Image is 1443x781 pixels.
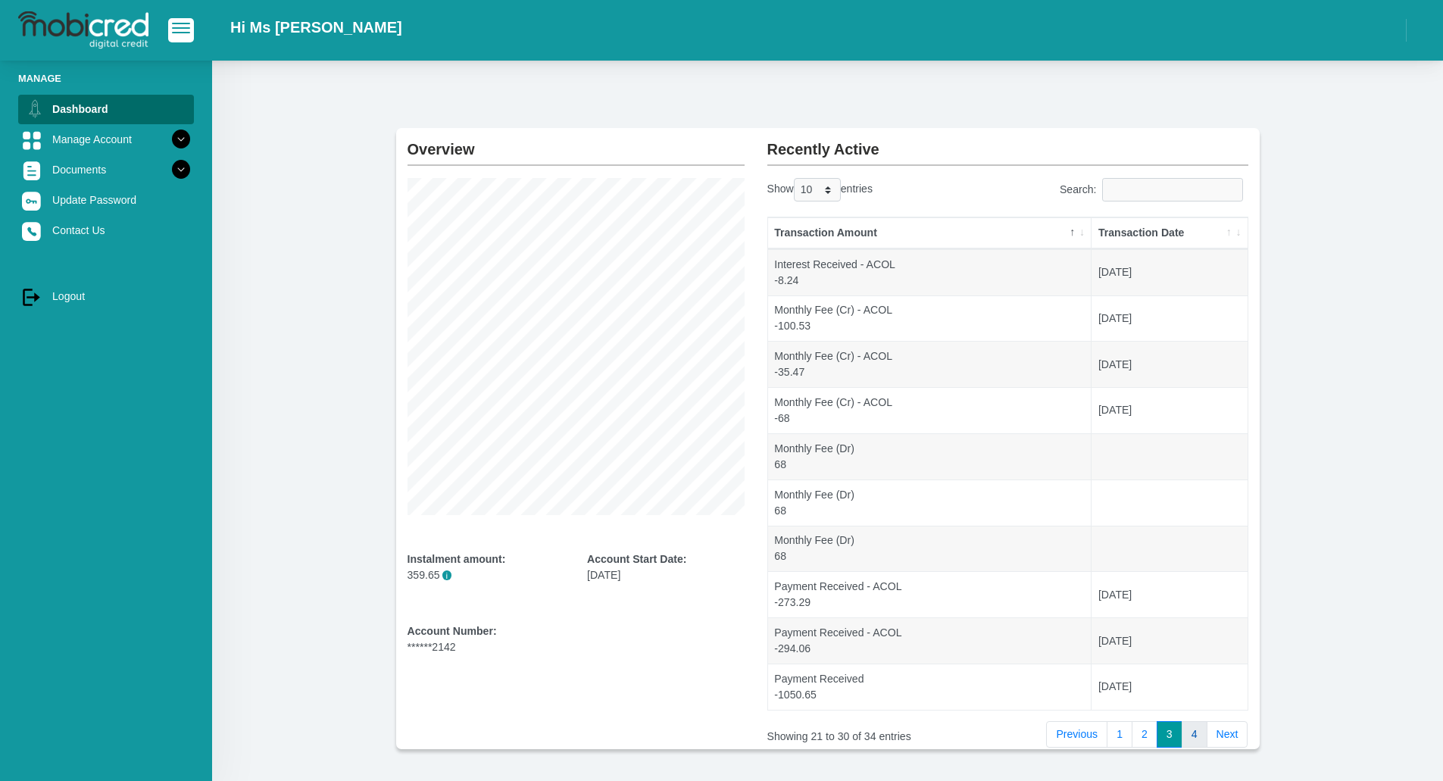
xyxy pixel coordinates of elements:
b: Account Number: [408,625,497,637]
a: Update Password [18,186,194,214]
label: Show entries [767,178,873,201]
td: [DATE] [1092,617,1247,664]
td: Monthly Fee (Dr) 68 [768,433,1092,480]
p: 359.65 [408,567,565,583]
td: [DATE] [1092,664,1247,710]
div: [DATE] [587,551,745,583]
h2: Hi Ms [PERSON_NAME] [230,18,402,36]
h2: Recently Active [767,128,1248,158]
li: Manage [18,71,194,86]
div: Showing 21 to 30 of 34 entries [767,720,954,745]
a: 2 [1132,721,1157,748]
a: Logout [18,282,194,311]
a: 1 [1107,721,1132,748]
a: Next [1207,721,1248,748]
label: Search: [1060,178,1248,201]
td: Payment Received - ACOL -273.29 [768,571,1092,617]
a: 4 [1182,721,1207,748]
a: 3 [1157,721,1182,748]
td: Interest Received - ACOL -8.24 [768,249,1092,295]
a: Previous [1046,721,1107,748]
td: Monthly Fee (Cr) - ACOL -100.53 [768,295,1092,342]
a: Manage Account [18,125,194,154]
td: [DATE] [1092,387,1247,433]
select: Showentries [794,178,841,201]
a: Dashboard [18,95,194,123]
td: Monthly Fee (Dr) 68 [768,480,1092,526]
span: i [442,570,452,580]
h2: Overview [408,128,745,158]
td: Monthly Fee (Cr) - ACOL -68 [768,387,1092,433]
td: Payment Received -1050.65 [768,664,1092,710]
td: [DATE] [1092,341,1247,387]
td: Payment Received - ACOL -294.06 [768,617,1092,664]
td: [DATE] [1092,295,1247,342]
img: logo-mobicred.svg [18,11,148,49]
th: Transaction Amount: activate to sort column descending [768,217,1092,249]
b: Instalment amount: [408,553,506,565]
input: Search: [1102,178,1243,201]
td: Monthly Fee (Dr) 68 [768,526,1092,572]
a: Contact Us [18,216,194,245]
td: [DATE] [1092,571,1247,617]
td: Monthly Fee (Cr) - ACOL -35.47 [768,341,1092,387]
b: Account Start Date: [587,553,686,565]
th: Transaction Date: activate to sort column ascending [1092,217,1247,249]
td: [DATE] [1092,249,1247,295]
a: Documents [18,155,194,184]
